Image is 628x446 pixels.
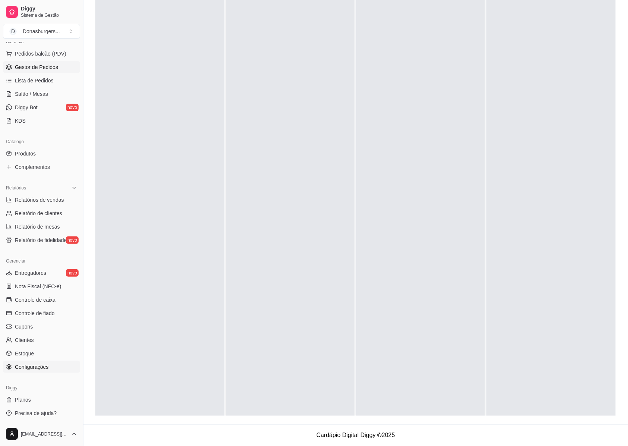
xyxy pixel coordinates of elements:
[15,310,55,317] span: Controle de fiado
[15,163,50,171] span: Complementos
[3,24,80,39] button: Select a team
[3,294,80,306] a: Controle de caixa
[15,409,57,417] span: Precisa de ajuda?
[3,36,80,48] div: Dia a dia
[3,255,80,267] div: Gerenciar
[3,321,80,333] a: Cupons
[15,63,58,71] span: Gestor de Pedidos
[3,194,80,206] a: Relatórios de vendas
[15,396,31,403] span: Planos
[83,425,628,446] footer: Cardápio Digital Diggy © 2025
[3,425,80,443] button: [EMAIL_ADDRESS][DOMAIN_NAME]
[3,101,80,113] a: Diggy Botnovo
[15,117,26,125] span: KDS
[15,296,55,304] span: Controle de caixa
[15,363,48,371] span: Configurações
[15,236,67,244] span: Relatório de fidelidade
[3,3,80,21] a: DiggySistema de Gestão
[3,221,80,233] a: Relatório de mesas
[3,382,80,394] div: Diggy
[3,394,80,406] a: Planos
[3,48,80,60] button: Pedidos balcão (PDV)
[3,136,80,148] div: Catálogo
[9,28,17,35] span: D
[6,185,26,191] span: Relatórios
[3,115,80,127] a: KDS
[3,307,80,319] a: Controle de fiado
[3,148,80,160] a: Produtos
[23,28,60,35] div: Donasburgers ...
[15,283,61,290] span: Nota Fiscal (NFC-e)
[3,348,80,359] a: Estoque
[3,88,80,100] a: Salão / Mesas
[15,150,36,157] span: Produtos
[3,267,80,279] a: Entregadoresnovo
[15,196,64,204] span: Relatórios de vendas
[15,50,66,57] span: Pedidos balcão (PDV)
[3,334,80,346] a: Clientes
[3,407,80,419] a: Precisa de ajuda?
[15,223,60,230] span: Relatório de mesas
[15,90,48,98] span: Salão / Mesas
[3,161,80,173] a: Complementos
[15,210,62,217] span: Relatório de clientes
[3,207,80,219] a: Relatório de clientes
[3,361,80,373] a: Configurações
[3,280,80,292] a: Nota Fiscal (NFC-e)
[15,104,38,111] span: Diggy Bot
[21,431,68,437] span: [EMAIL_ADDRESS][DOMAIN_NAME]
[15,350,34,357] span: Estoque
[15,77,54,84] span: Lista de Pedidos
[21,6,77,12] span: Diggy
[15,336,34,344] span: Clientes
[21,12,77,18] span: Sistema de Gestão
[3,61,80,73] a: Gestor de Pedidos
[3,234,80,246] a: Relatório de fidelidadenovo
[15,269,46,277] span: Entregadores
[3,75,80,87] a: Lista de Pedidos
[15,323,33,330] span: Cupons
